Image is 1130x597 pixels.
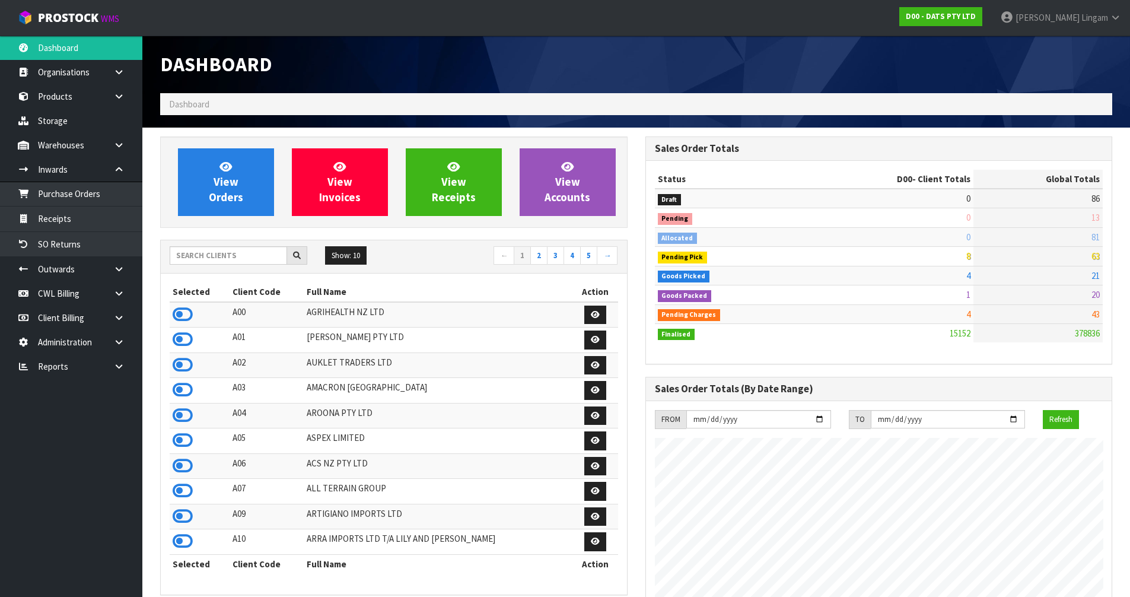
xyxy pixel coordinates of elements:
div: FROM [655,410,686,429]
th: Selected [170,554,230,573]
a: → [597,246,617,265]
th: Full Name [304,282,572,301]
span: ProStock [38,10,98,26]
td: A07 [230,479,304,504]
span: 1 [966,289,970,300]
td: AMACRON [GEOGRAPHIC_DATA] [304,378,572,404]
th: Client Code [230,282,304,301]
th: Global Totals [973,170,1103,189]
td: A04 [230,403,304,428]
a: ViewReceipts [406,148,502,216]
span: 21 [1091,270,1100,281]
th: Full Name [304,554,572,573]
td: A09 [230,504,304,529]
span: Allocated [658,233,698,244]
th: Selected [170,282,230,301]
span: 13 [1091,212,1100,223]
span: 63 [1091,250,1100,262]
a: 5 [580,246,597,265]
th: Action [573,554,618,573]
td: AGRIHEALTH NZ LTD [304,302,572,328]
span: 86 [1091,193,1100,204]
span: View Invoices [319,160,361,204]
span: 0 [966,231,970,243]
a: D00 - DATS PTY LTD [899,7,982,26]
td: A01 [230,328,304,353]
span: Pending Charges [658,309,721,321]
span: 4 [966,309,970,320]
td: A03 [230,378,304,404]
a: ViewAccounts [520,148,616,216]
span: 15152 [950,328,970,339]
span: 8 [966,250,970,262]
td: AUKLET TRADERS LTD [304,353,572,378]
span: [PERSON_NAME] [1016,12,1080,23]
h3: Sales Order Totals [655,143,1103,154]
button: Show: 10 [325,246,367,265]
div: TO [849,410,871,429]
td: A10 [230,529,304,555]
span: 43 [1091,309,1100,320]
th: Client Code [230,554,304,573]
a: 2 [530,246,548,265]
h3: Sales Order Totals (By Date Range) [655,383,1103,395]
td: ARTIGIANO IMPORTS LTD [304,504,572,529]
input: Search clients [170,246,287,265]
span: 378836 [1075,328,1100,339]
a: ViewInvoices [292,148,388,216]
td: ALL TERRAIN GROUP [304,479,572,504]
span: Goods Packed [658,290,712,302]
span: 0 [966,212,970,223]
td: AROONA PTY LTD [304,403,572,428]
img: cube-alt.png [18,10,33,25]
td: ASPEX LIMITED [304,428,572,454]
th: Status [655,170,803,189]
small: WMS [101,13,119,24]
span: Finalised [658,329,695,341]
span: Dashboard [160,52,272,77]
nav: Page navigation [403,246,618,267]
td: [PERSON_NAME] PTY LTD [304,328,572,353]
a: 4 [564,246,581,265]
td: A00 [230,302,304,328]
span: Goods Picked [658,271,710,282]
td: ARRA IMPORTS LTD T/A LILY AND [PERSON_NAME] [304,529,572,555]
button: Refresh [1043,410,1079,429]
td: A05 [230,428,304,454]
a: ← [494,246,514,265]
span: Pending [658,213,693,225]
span: View Accounts [545,160,590,204]
td: A06 [230,453,304,479]
a: 3 [547,246,564,265]
span: View Receipts [432,160,476,204]
td: ACS NZ PTY LTD [304,453,572,479]
a: 1 [514,246,531,265]
span: 4 [966,270,970,281]
span: Pending Pick [658,252,708,263]
span: D00 [897,173,912,185]
span: Dashboard [169,99,209,110]
th: - Client Totals [802,170,973,189]
span: View Orders [209,160,243,204]
span: 81 [1091,231,1100,243]
span: 20 [1091,289,1100,300]
th: Action [573,282,618,301]
td: A02 [230,353,304,378]
strong: D00 - DATS PTY LTD [906,11,976,21]
span: Lingam [1081,12,1108,23]
span: Draft [658,194,682,206]
a: ViewOrders [178,148,274,216]
span: 0 [966,193,970,204]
